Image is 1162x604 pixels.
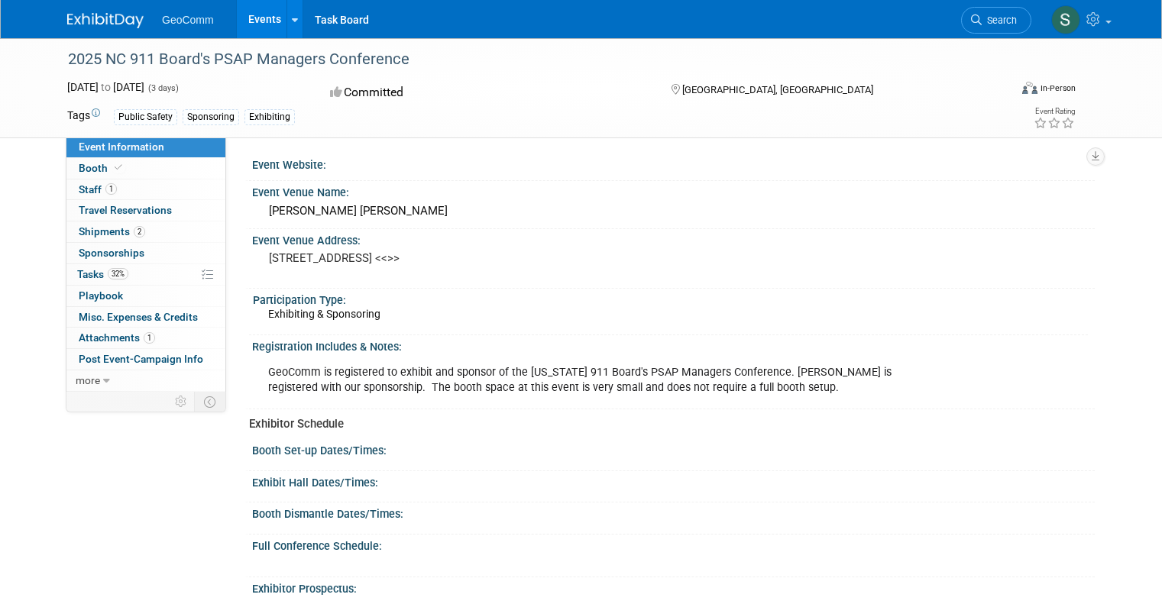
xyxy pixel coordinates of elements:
span: GeoComm [162,14,214,26]
div: Public Safety [114,109,177,125]
div: Participation Type: [253,289,1088,308]
div: Registration Includes & Notes: [252,335,1095,354]
a: Misc. Expenses & Credits [66,307,225,328]
span: 2 [134,226,145,237]
span: Shipments [79,225,145,237]
span: more [76,374,100,386]
a: Shipments2 [66,221,225,242]
div: 2025 NC 911 Board's PSAP Managers Conference [63,46,990,73]
div: Full Conference Schedule: [252,535,1095,554]
span: [DATE] [DATE] [67,81,144,93]
div: Exhibit Hall Dates/Times: [252,471,1095,490]
div: Committed [325,79,646,106]
div: Exhibitor Prospectus: [252,577,1095,596]
div: Event Format [927,79,1076,102]
a: Staff1 [66,179,225,200]
span: Staff [79,183,117,195]
div: Exhibiting [244,109,295,125]
a: Sponsorships [66,243,225,263]
div: Booth Dismantle Dates/Times: [252,502,1095,522]
a: Post Event-Campaign Info [66,349,225,370]
span: (3 days) [147,83,179,93]
a: Travel Reservations [66,200,225,221]
img: ExhibitDay [67,13,144,28]
td: Personalize Event Tab Strip [168,392,195,412]
div: Event Website: [252,153,1095,173]
a: Booth [66,158,225,179]
span: Sponsorships [79,247,144,259]
td: Toggle Event Tabs [195,392,226,412]
td: Tags [67,108,100,125]
div: Exhibitor Schedule [249,416,1083,432]
div: Event Venue Address: [252,229,1095,248]
span: Exhibiting & Sponsoring [268,308,380,320]
a: more [66,370,225,391]
span: to [99,81,113,93]
img: Susan Nelson [1051,5,1080,34]
span: Booth [79,162,125,174]
div: [PERSON_NAME] [PERSON_NAME] [264,199,1083,223]
a: Search [961,7,1031,34]
span: Attachments [79,331,155,344]
span: Tasks [77,268,128,280]
span: Post Event-Campaign Info [79,353,203,365]
span: Playbook [79,289,123,302]
span: 32% [108,268,128,279]
div: In-Person [1040,82,1076,94]
span: 1 [105,183,117,195]
i: Booth reservation complete [115,163,122,172]
span: Misc. Expenses & Credits [79,311,198,323]
div: Event Rating [1034,108,1075,115]
a: Playbook [66,286,225,306]
div: GeoComm is registered to exhibit and sponsor of the [US_STATE] 911 Board's PSAP Managers Conferen... [257,357,930,403]
span: Travel Reservations [79,204,172,216]
span: 1 [144,332,155,344]
div: Booth Set-up Dates/Times: [252,439,1095,458]
a: Event Information [66,137,225,157]
div: Sponsoring [183,109,239,125]
img: Format-Inperson.png [1022,82,1037,94]
span: [GEOGRAPHIC_DATA], [GEOGRAPHIC_DATA] [682,84,873,95]
div: Event Venue Name: [252,181,1095,200]
a: Attachments1 [66,328,225,348]
span: Search [982,15,1017,26]
span: Event Information [79,141,164,153]
pre: [STREET_ADDRESS] <<>> [269,251,587,265]
a: Tasks32% [66,264,225,285]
